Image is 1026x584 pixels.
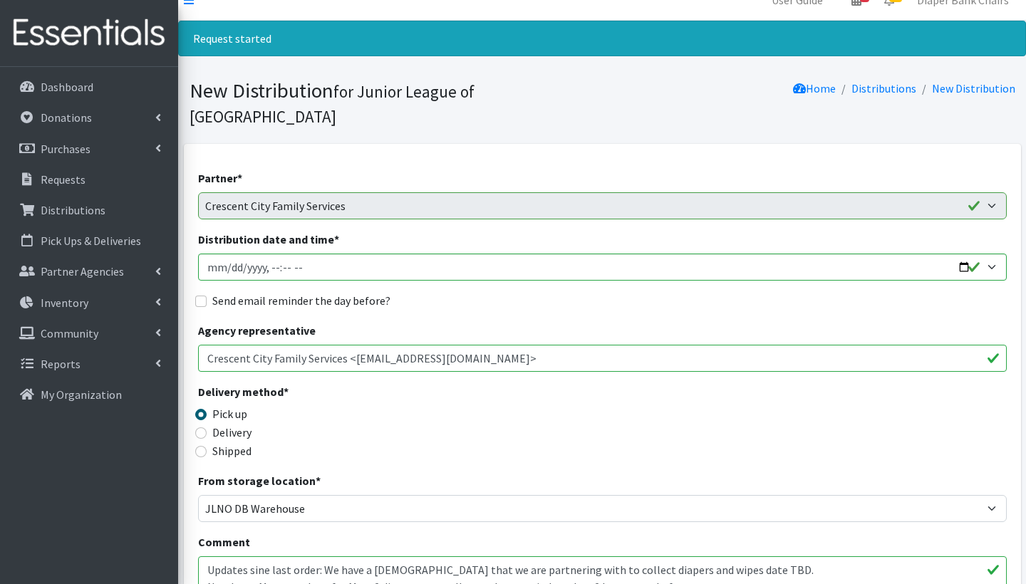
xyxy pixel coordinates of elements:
a: Distributions [6,196,172,224]
label: Comment [198,533,250,551]
a: Dashboard [6,73,172,101]
p: Pick Ups & Deliveries [41,234,141,248]
abbr: required [237,171,242,185]
a: Inventory [6,288,172,317]
legend: Delivery method [198,383,400,405]
label: Shipped [212,442,252,459]
a: Requests [6,165,172,194]
a: Purchases [6,135,172,163]
p: Reports [41,357,81,371]
img: HumanEssentials [6,9,172,57]
label: Partner [198,170,242,187]
p: Purchases [41,142,90,156]
p: Distributions [41,203,105,217]
a: My Organization [6,380,172,409]
abbr: required [284,385,289,399]
p: Dashboard [41,80,93,94]
small: for Junior League of [GEOGRAPHIC_DATA] [190,81,475,127]
p: Partner Agencies [41,264,124,278]
a: New Distribution [932,81,1015,95]
p: My Organization [41,387,122,402]
abbr: required [334,232,339,246]
p: Community [41,326,98,340]
h1: New Distribution [190,78,597,127]
abbr: required [316,474,321,488]
p: Requests [41,172,85,187]
div: Request started [178,21,1026,56]
a: Reports [6,350,172,378]
label: From storage location [198,472,321,489]
label: Send email reminder the day before? [212,292,390,309]
label: Agency representative [198,322,316,339]
a: Partner Agencies [6,257,172,286]
a: Community [6,319,172,348]
label: Delivery [212,424,252,441]
label: Pick up [212,405,247,422]
a: Home [793,81,836,95]
p: Inventory [41,296,88,310]
p: Donations [41,110,92,125]
a: Pick Ups & Deliveries [6,226,172,255]
a: Donations [6,103,172,132]
a: Distributions [851,81,916,95]
label: Distribution date and time [198,231,339,248]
